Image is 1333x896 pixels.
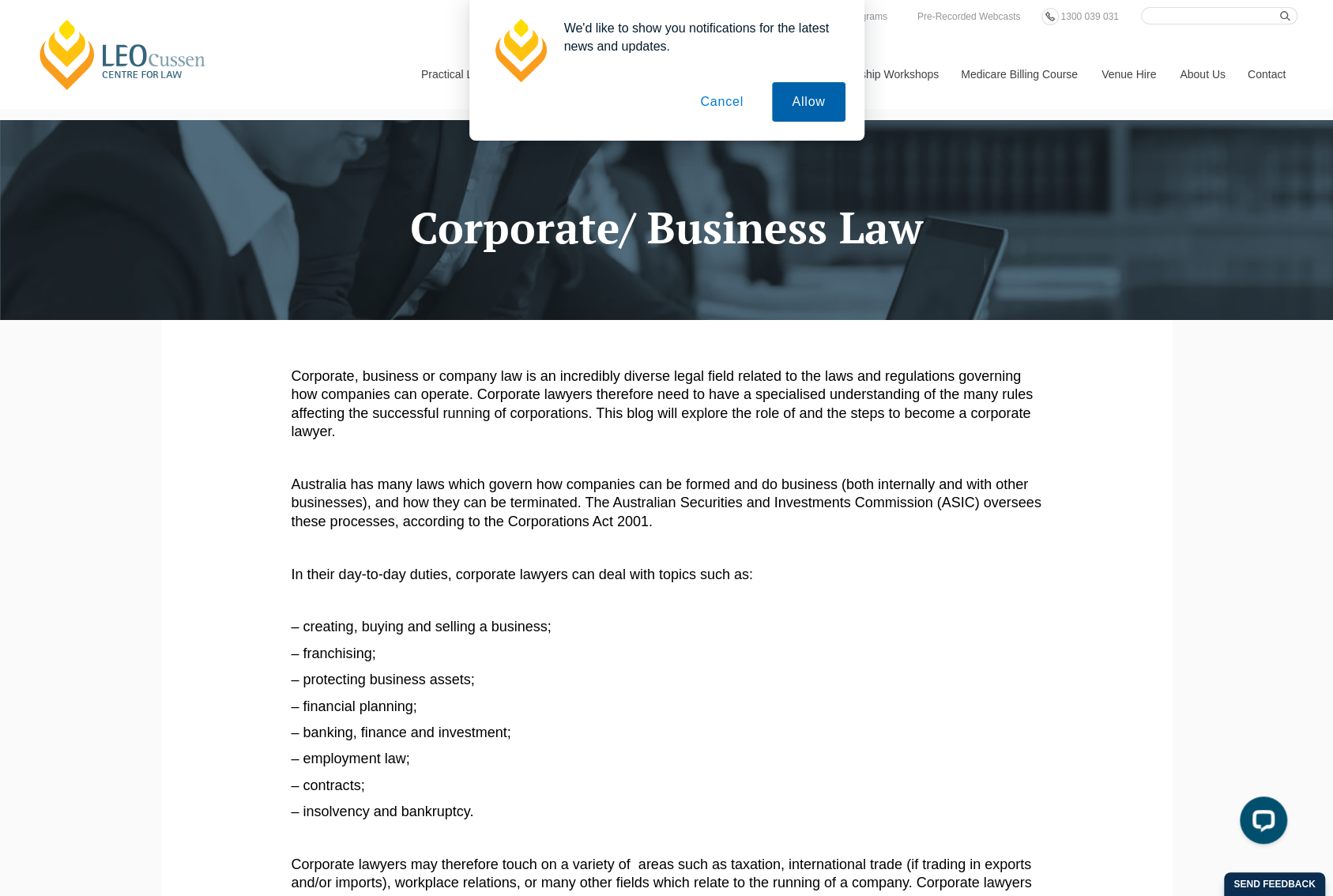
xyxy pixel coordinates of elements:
[292,368,1034,439] span: Corporate, business or company law is an incredibly diverse legal field related to the laws and r...
[292,646,376,661] span: – franchising;
[173,204,1161,252] h1: Corporate/ Business Law
[292,672,475,687] span: – protecting business assets;
[292,619,552,634] span: – creating, buying and selling a business;
[292,698,417,714] span: – financial planning;
[488,19,552,82] img: notification icon
[1227,790,1293,856] iframe: LiveChat chat widget
[292,804,474,819] span: – insolvency and bankruptcy.
[292,725,511,740] span: – banking, finance and investment;
[552,19,845,55] div: We'd like to show you notifications for the latest news and updates.
[292,777,365,793] span: – contracts;
[292,751,410,766] span: – employment law;
[292,476,1041,529] span: Australia has many laws which govern how companies can be formed and do business (both internally...
[680,82,763,122] button: Cancel
[292,567,753,582] span: In their day-to-day duties, corporate lawyers can deal with topics such as:
[772,82,845,122] button: Allow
